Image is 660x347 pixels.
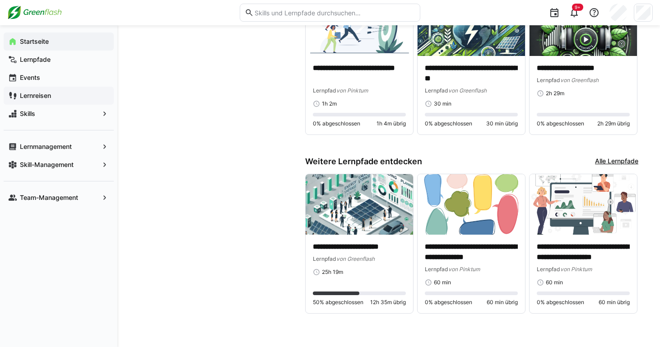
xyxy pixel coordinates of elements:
img: image [530,174,637,235]
a: Alle Lernpfade [595,157,638,167]
span: 0% abgeschlossen [425,120,472,127]
span: 9+ [575,5,581,10]
span: von Pinktum [336,87,368,94]
span: Lernpfad [425,87,448,94]
span: 0% abgeschlossen [425,299,472,306]
span: 60 min [546,279,563,286]
img: image [306,174,413,235]
h3: Weitere Lernpfade entdecken [305,157,422,167]
img: image [418,174,525,235]
span: 1h 2m [322,100,337,107]
span: 12h 35m übrig [370,299,406,306]
span: Lernpfad [313,87,336,94]
span: 2h 29m übrig [597,120,630,127]
span: von Greenflash [448,87,487,94]
span: 0% abgeschlossen [537,299,584,306]
span: 30 min übrig [486,120,518,127]
span: Lernpfad [537,77,560,83]
span: von Pinktum [448,266,480,273]
span: 60 min [434,279,451,286]
span: Lernpfad [537,266,560,273]
span: 0% abgeschlossen [537,120,584,127]
span: Lernpfad [313,255,336,262]
span: 1h 4m übrig [376,120,406,127]
span: 60 min übrig [599,299,630,306]
span: 50% abgeschlossen [313,299,363,306]
span: Lernpfad [425,266,448,273]
span: 60 min übrig [487,299,518,306]
input: Skills und Lernpfade durchsuchen… [254,9,415,17]
span: von Greenflash [560,77,599,83]
span: 30 min [434,100,451,107]
span: von Pinktum [560,266,592,273]
span: 2h 29m [546,90,564,97]
span: 0% abgeschlossen [313,120,360,127]
span: von Greenflash [336,255,375,262]
span: 25h 19m [322,268,343,276]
